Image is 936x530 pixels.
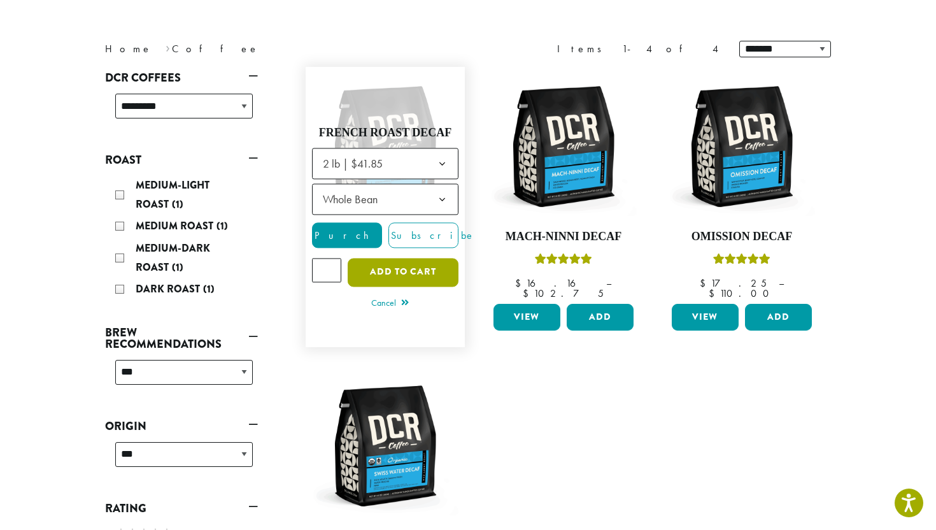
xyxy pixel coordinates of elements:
[312,73,458,341] a: Rated 5.00 out of 5
[371,295,409,313] a: Cancel
[669,73,815,299] a: Omission DecafRated 4.33 out of 5
[136,178,209,211] span: Medium-Light Roast
[136,282,203,296] span: Dark Roast
[709,287,775,300] bdi: 110.00
[389,229,476,242] span: Subscribe
[323,156,383,171] span: 2 lb | $41.85
[313,229,420,242] span: Purchase
[105,437,258,482] div: Origin
[318,151,395,176] span: 2 lb | $41.85
[105,41,449,57] nav: Breadcrumb
[136,241,210,275] span: Medium-Dark Roast
[203,282,215,296] span: (1)
[172,260,183,275] span: (1)
[323,192,378,206] span: Whole Bean
[312,373,458,519] img: DCR-12oz-FTO-Swiss-Water-Decaf-Stock-scaled.png
[312,183,458,215] span: Whole Bean
[515,276,526,290] span: $
[216,218,228,233] span: (1)
[105,322,258,355] a: Brew Recommendations
[745,304,812,331] button: Add
[105,415,258,437] a: Origin
[318,187,390,211] span: Whole Bean
[105,149,258,171] a: Roast
[606,276,611,290] span: –
[312,126,458,140] h4: French Roast Decaf
[669,230,815,244] h4: Omission Decaf
[348,258,458,287] button: Add to cart
[105,42,152,55] a: Home
[105,498,258,519] a: Rating
[709,287,720,300] span: $
[713,252,770,271] div: Rated 4.33 out of 5
[523,287,604,300] bdi: 102.75
[700,276,711,290] span: $
[672,304,739,331] a: View
[490,230,637,244] h4: Mach-Ninni Decaf
[312,148,458,179] span: 2 lb | $41.85
[136,218,216,233] span: Medium Roast
[166,37,170,57] span: ›
[105,67,258,89] a: DCR Coffees
[105,355,258,400] div: Brew Recommendations
[535,252,592,271] div: Rated 5.00 out of 5
[515,276,594,290] bdi: 16.16
[493,304,560,331] a: View
[490,73,637,299] a: Mach-Ninni DecafRated 5.00 out of 5
[779,276,784,290] span: –
[172,197,183,211] span: (1)
[523,287,534,300] span: $
[105,171,258,306] div: Roast
[105,89,258,134] div: DCR Coffees
[700,276,767,290] bdi: 17.25
[490,73,637,220] img: DCR-12oz-Mach-Ninni-Decaf-Stock-scaled.png
[557,41,720,57] div: Items 1-4 of 4
[669,73,815,220] img: DCR-12oz-Omission-Decaf-scaled.png
[567,304,634,331] button: Add
[312,258,341,282] input: Product quantity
